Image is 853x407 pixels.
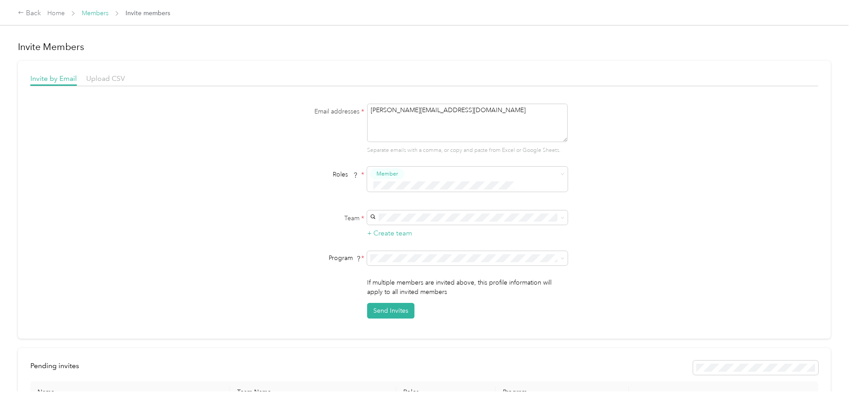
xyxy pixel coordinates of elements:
[30,361,818,375] div: info-bar
[30,361,79,370] span: Pending invites
[30,74,77,83] span: Invite by Email
[252,214,364,223] label: Team
[396,381,496,403] th: Roles
[367,147,568,155] p: Separate emails with a comma, or copy and paste from Excel or Google Sheets.
[252,253,364,263] div: Program
[496,381,629,403] th: Program
[30,361,85,375] div: left-menu
[367,278,568,297] p: If multiple members are invited above, this profile information will apply to all invited members
[367,228,412,239] button: + Create team
[18,8,41,19] div: Back
[370,168,404,180] button: Member
[230,381,396,403] th: Team Name
[18,41,831,53] h1: Invite Members
[86,74,125,83] span: Upload CSV
[376,170,398,178] span: Member
[47,9,65,17] a: Home
[125,8,170,18] span: Invite members
[30,381,230,403] th: Name
[367,104,568,142] textarea: [PERSON_NAME][EMAIL_ADDRESS][DOMAIN_NAME]
[367,303,414,319] button: Send Invites
[82,9,109,17] a: Members
[693,361,818,375] div: Resend all invitations
[803,357,853,407] iframe: Everlance-gr Chat Button Frame
[252,107,364,116] label: Email addresses
[330,168,361,181] span: Roles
